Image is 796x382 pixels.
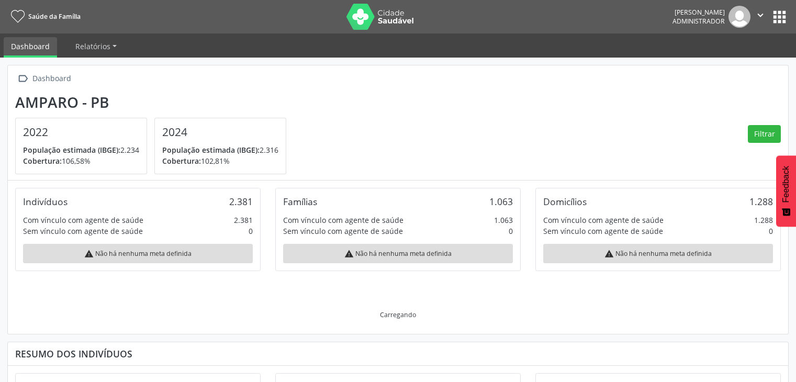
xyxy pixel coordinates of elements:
[728,6,750,28] img: img
[283,196,317,207] div: Famílias
[344,249,354,259] i: warning
[776,155,796,227] button: Feedback - Mostrar pesquisa
[750,6,770,28] button: 
[23,215,143,226] div: Com vínculo com agente de saúde
[23,226,143,237] div: Sem vínculo com agente de saúde
[283,244,513,263] div: Não há nenhuma meta definida
[748,125,781,143] button: Filtrar
[749,196,773,207] div: 1.288
[380,310,416,319] div: Carregando
[23,126,139,139] h4: 2022
[494,215,513,226] div: 1.063
[84,249,94,259] i: warning
[23,156,62,166] span: Cobertura:
[15,348,781,359] div: Resumo dos indivíduos
[30,71,73,86] div: Dashboard
[672,17,725,26] span: Administrador
[283,215,403,226] div: Com vínculo com agente de saúde
[162,156,201,166] span: Cobertura:
[754,215,773,226] div: 1.288
[162,126,278,139] h4: 2024
[543,196,587,207] div: Domicílios
[769,226,773,237] div: 0
[15,71,30,86] i: 
[755,9,766,21] i: 
[672,8,725,17] div: [PERSON_NAME]
[509,226,513,237] div: 0
[249,226,253,237] div: 0
[234,215,253,226] div: 2.381
[23,145,120,155] span: População estimada (IBGE):
[543,226,663,237] div: Sem vínculo com agente de saúde
[15,94,294,111] div: Amparo - PB
[283,226,403,237] div: Sem vínculo com agente de saúde
[68,37,124,55] a: Relatórios
[781,166,791,203] span: Feedback
[229,196,253,207] div: 2.381
[7,8,81,25] a: Saúde da Família
[23,244,253,263] div: Não há nenhuma meta definida
[489,196,513,207] div: 1.063
[162,145,260,155] span: População estimada (IBGE):
[543,215,664,226] div: Com vínculo com agente de saúde
[543,244,773,263] div: Não há nenhuma meta definida
[28,12,81,21] span: Saúde da Família
[770,8,789,26] button: apps
[4,37,57,58] a: Dashboard
[162,155,278,166] p: 102,81%
[23,196,68,207] div: Indivíduos
[162,144,278,155] p: 2.316
[604,249,614,259] i: warning
[75,41,110,51] span: Relatórios
[23,155,139,166] p: 106,58%
[23,144,139,155] p: 2.234
[15,71,73,86] a:  Dashboard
